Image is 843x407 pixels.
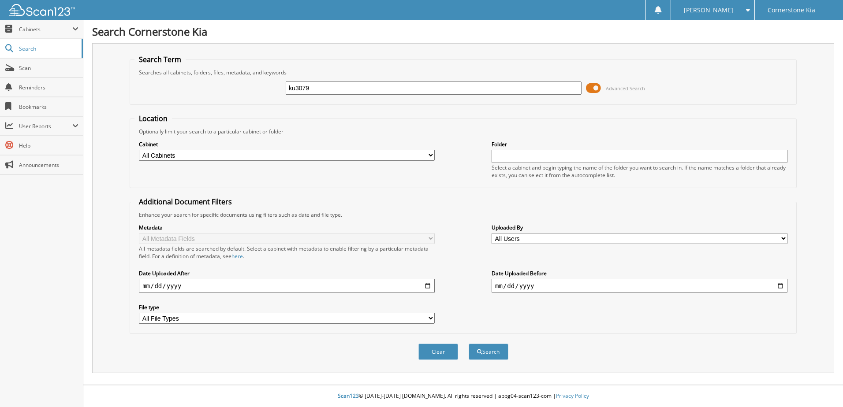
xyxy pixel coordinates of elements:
input: end [492,279,787,293]
span: Announcements [19,161,78,169]
span: Help [19,142,78,149]
label: Date Uploaded Before [492,270,787,277]
span: User Reports [19,122,72,130]
legend: Location [134,114,172,123]
img: scan123-logo-white.svg [9,4,75,16]
div: All metadata fields are searched by default. Select a cabinet with metadata to enable filtering b... [139,245,435,260]
span: Advanced Search [606,85,645,92]
span: Reminders [19,84,78,91]
label: Cabinet [139,141,435,148]
label: Metadata [139,224,435,231]
iframe: Chat Widget [799,365,843,407]
span: Cornerstone Kia [768,7,815,13]
a: Privacy Policy [556,392,589,400]
button: Search [469,344,508,360]
input: start [139,279,435,293]
div: © [DATE]-[DATE] [DOMAIN_NAME]. All rights reserved | appg04-scan123-com | [83,385,843,407]
legend: Search Term [134,55,186,64]
legend: Additional Document Filters [134,197,236,207]
span: Cabinets [19,26,72,33]
div: Enhance your search for specific documents using filters such as date and file type. [134,211,792,218]
span: [PERSON_NAME] [684,7,733,13]
label: Folder [492,141,787,148]
div: Select a cabinet and begin typing the name of the folder you want to search in. If the name match... [492,164,787,179]
div: Searches all cabinets, folders, files, metadata, and keywords [134,69,792,76]
button: Clear [418,344,458,360]
h1: Search Cornerstone Kia [92,24,834,39]
a: here [231,252,243,260]
div: Optionally limit your search to a particular cabinet or folder [134,128,792,135]
span: Scan [19,64,78,72]
label: Uploaded By [492,224,787,231]
label: Date Uploaded After [139,270,435,277]
label: File type [139,303,435,311]
span: Scan123 [338,392,359,400]
span: Bookmarks [19,103,78,111]
span: Search [19,45,77,52]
